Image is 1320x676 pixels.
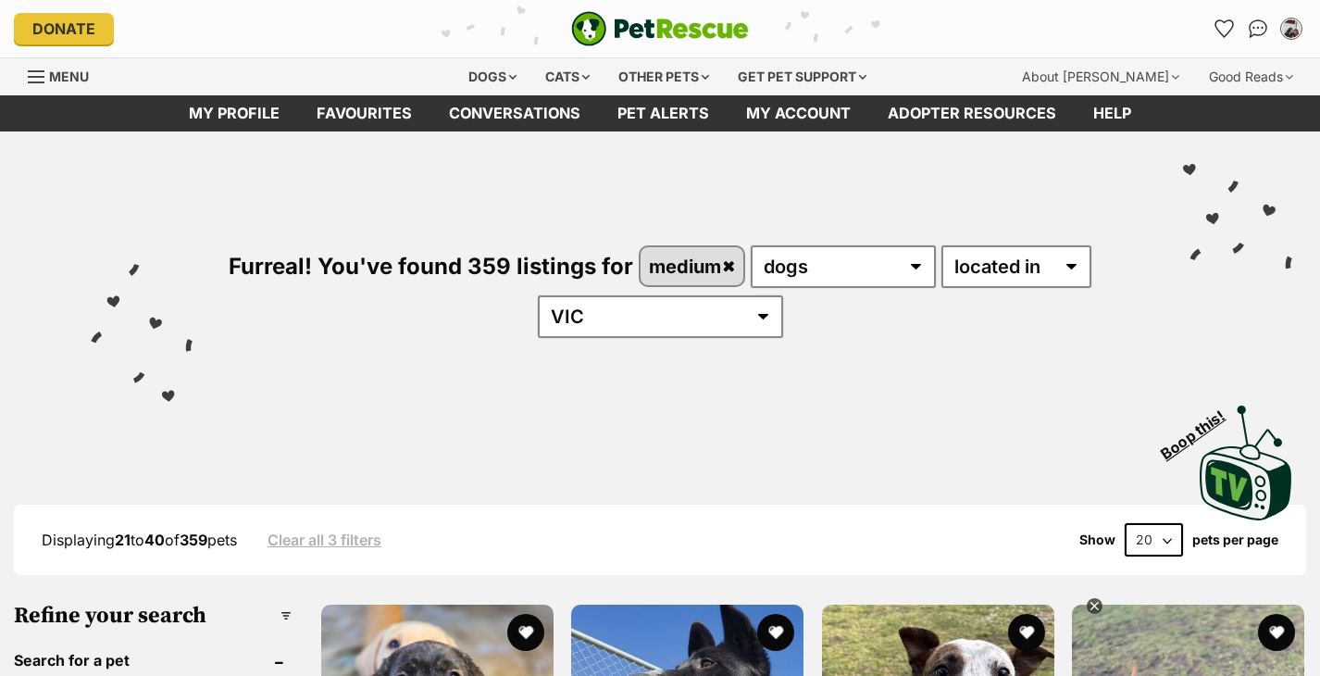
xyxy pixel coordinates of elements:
[14,603,292,629] h3: Refine your search
[1009,58,1192,95] div: About [PERSON_NAME]
[14,13,114,44] a: Donate
[14,652,292,669] header: Search for a pet
[571,11,749,46] img: logo-e224e6f780fb5917bec1dbf3a21bbac754714ae5b6737aabdf751b685950b380.svg
[1249,19,1268,38] img: chat-41dd97257d64d25036548639549fe6c8038ab92f7586957e7f3b1b290dea8141.svg
[28,58,102,92] a: Menu
[869,95,1075,131] a: Adopter resources
[599,95,728,131] a: Pet alerts
[1075,95,1150,131] a: Help
[1282,19,1301,38] img: Jess & Matt profile pic
[1210,14,1239,44] a: Favourites
[170,95,298,131] a: My profile
[42,531,237,549] span: Displaying to of pets
[641,247,744,285] a: medium
[1210,14,1306,44] ul: Account quick links
[430,95,599,131] a: conversations
[455,58,529,95] div: Dogs
[725,58,879,95] div: Get pet support
[298,95,430,131] a: Favourites
[1204,611,1301,667] iframe: Help Scout Beacon - Open
[532,58,603,95] div: Cats
[728,95,869,131] a: My account
[571,11,749,46] a: PetRescue
[1158,395,1243,462] span: Boop this!
[1243,14,1273,44] a: Conversations
[49,69,89,84] span: Menu
[1079,532,1115,547] span: Show
[180,531,207,549] strong: 359
[115,531,131,549] strong: 21
[1192,532,1278,547] label: pets per page
[229,253,633,280] span: Furreal! You've found 359 listings for
[268,532,381,548] a: Clear all 3 filters
[1200,406,1292,520] img: PetRescue TV logo
[1196,58,1306,95] div: Good Reads
[1276,14,1306,44] button: My account
[1200,389,1292,524] a: Boop this!
[144,531,165,549] strong: 40
[605,58,722,95] div: Other pets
